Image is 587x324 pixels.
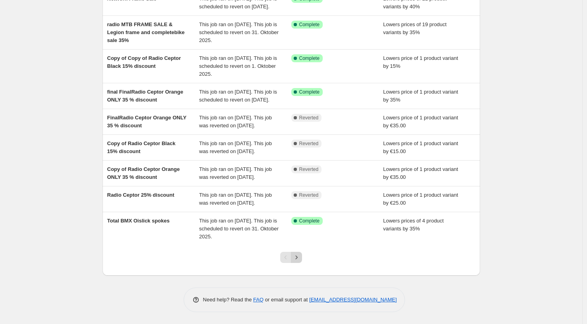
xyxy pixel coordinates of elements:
nav: Pagination [280,252,302,263]
span: Lowers price of 1 product variant by €15.00 [383,140,458,154]
span: This job ran on [DATE]. This job is scheduled to revert on 31. Oktober 2025. [199,21,279,43]
span: This job ran on [DATE]. This job was reverted on [DATE]. [199,140,272,154]
span: Lowers price of 1 product variant by 35% [383,89,458,103]
span: or email support at [263,297,309,303]
span: This job ran on [DATE]. This job is scheduled to revert on 31. Oktober 2025. [199,218,279,240]
span: Total BMX Oislick spokes [107,218,170,224]
span: Reverted [299,192,319,198]
span: This job ran on [DATE]. This job was reverted on [DATE]. [199,115,272,128]
span: final FinalRadio Ceptor Orange ONLY 35 % discount [107,89,183,103]
span: Copy of Radio Ceptor Black 15% discount [107,140,176,154]
button: Next [291,252,302,263]
a: [EMAIL_ADDRESS][DOMAIN_NAME] [309,297,397,303]
span: Lowers price of 1 product variant by 15% [383,55,458,69]
span: This job ran on [DATE]. This job is scheduled to revert on [DATE]. [199,89,277,103]
span: Reverted [299,140,319,147]
span: Reverted [299,166,319,173]
span: Copy of Radio Ceptor Orange ONLY 35 % discount [107,166,180,180]
span: This job ran on [DATE]. This job is scheduled to revert on 1. Oktober 2025. [199,55,277,77]
span: Lowers prices of 19 product variants by 35% [383,21,447,35]
span: Reverted [299,115,319,121]
span: Radio Ceptor 25% discount [107,192,174,198]
span: Need help? Read the [203,297,254,303]
span: Complete [299,218,320,224]
span: This job ran on [DATE]. This job was reverted on [DATE]. [199,192,272,206]
span: FinalRadio Ceptor Orange ONLY 35 % discount [107,115,186,128]
span: Complete [299,21,320,28]
span: This job ran on [DATE]. This job was reverted on [DATE]. [199,166,272,180]
span: Complete [299,55,320,61]
span: Copy of Copy of Radio Ceptor Black 15% discount [107,55,181,69]
span: Lowers prices of 4 product variants by 35% [383,218,444,232]
a: FAQ [253,297,263,303]
span: Lowers price of 1 product variant by €25.00 [383,192,458,206]
span: Complete [299,89,320,95]
span: Lowers price of 1 product variant by €35.00 [383,115,458,128]
span: radio MTB FRAME SALE & Legion frame and completebike sale 35% [107,21,185,43]
span: Lowers price of 1 product variant by €35.00 [383,166,458,180]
